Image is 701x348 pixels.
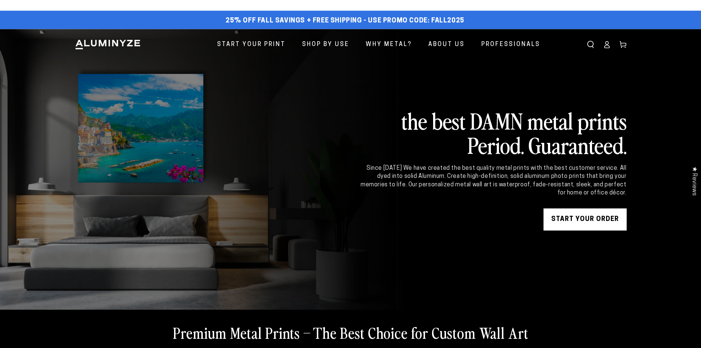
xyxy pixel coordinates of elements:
[226,17,464,25] span: 25% off FALL Savings + Free Shipping - Use Promo Code: FALL2025
[297,35,355,55] a: Shop By Use
[360,35,417,55] a: Why Metal?
[476,35,546,55] a: Professionals
[360,108,627,157] h2: the best DAMN metal prints Period. Guaranteed.
[366,39,412,50] span: Why Metal?
[217,39,286,50] span: Start Your Print
[360,164,627,197] div: Since [DATE] We have created the best quality metal prints with the best customer service. All dy...
[302,39,349,50] span: Shop By Use
[583,36,599,53] summary: Search our site
[212,35,291,55] a: Start Your Print
[481,39,540,50] span: Professionals
[544,208,627,231] a: START YOUR Order
[687,161,701,201] div: Click to open Judge.me floating reviews tab
[423,35,470,55] a: About Us
[428,39,465,50] span: About Us
[75,39,141,50] img: Aluminyze
[173,323,528,342] h2: Premium Metal Prints – The Best Choice for Custom Wall Art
